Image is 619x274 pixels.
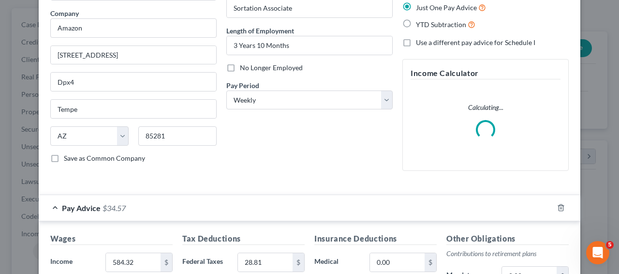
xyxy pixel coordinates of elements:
label: Federal Taxes [177,253,233,272]
div: $ [293,253,304,272]
input: 0.00 [106,253,161,272]
span: YTD Subtraction [416,20,466,29]
label: Medical [309,253,365,272]
span: Save as Common Company [64,154,145,162]
input: 0.00 [370,253,425,272]
span: Income [50,257,73,265]
p: Contributions to retirement plans [446,249,569,259]
span: Company [50,9,79,17]
input: Enter address... [51,46,216,64]
input: 0.00 [238,253,293,272]
span: Pay Advice [62,203,101,213]
h5: Tax Deductions [182,233,305,245]
label: Length of Employment [226,26,294,36]
p: Calculating... [411,103,560,112]
input: ex: 2 years [227,36,392,55]
input: Enter city... [51,100,216,118]
h5: Wages [50,233,173,245]
span: Use a different pay advice for Schedule I [416,38,535,46]
input: Unit, Suite, etc... [51,73,216,91]
span: Just One Pay Advice [416,3,477,12]
h5: Income Calculator [411,67,560,79]
div: $ [161,253,172,272]
h5: Insurance Deductions [314,233,437,245]
h5: Other Obligations [446,233,569,245]
div: $ [425,253,436,272]
span: No Longer Employed [240,63,303,72]
input: Enter zip... [138,126,217,146]
input: Search company by name... [50,18,217,38]
span: $34.57 [103,203,126,213]
span: 5 [606,241,614,249]
iframe: Intercom live chat [586,241,609,264]
span: Pay Period [226,81,259,90]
